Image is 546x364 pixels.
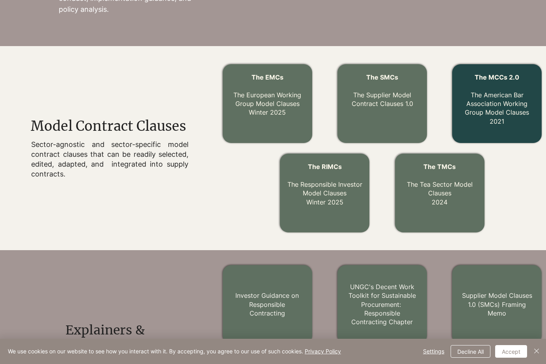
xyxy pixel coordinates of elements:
[233,73,301,117] a: The EMCs The European Working Group Model ClausesWinter 2025
[252,73,283,81] span: The EMCs
[465,73,529,125] a: The MCCs 2.0 The American Bar Association Working Group Model Clauses2021
[22,117,203,179] div: main content
[462,292,532,317] a: Supplier Model Clauses 1.0 (SMCs) Framing Memo
[423,163,456,171] span: The TMCs
[24,322,186,356] span: Explainers & Implementation Guidance
[532,346,541,356] img: Close
[352,91,413,108] a: The Supplier Model Contract Clauses 1.0
[348,283,416,326] a: UNGC's Decent Work Toolkit for Sustainable Procurement: Responsible Contracting Chapter
[366,73,398,81] a: The SMCs
[308,163,342,171] span: The RIMCs
[8,348,341,355] span: We use cookies on our website to see how you interact with it. By accepting, you agree to our use...
[31,118,186,134] span: Model Contract Clauses
[235,292,299,317] a: Investor Guidance on Responsible Contracting
[31,139,188,179] p: Sector-agnostic and sector-specific model contract clauses that can be readily selected, edited, ...
[407,163,473,206] a: The TMCs The Tea Sector Model Clauses2024
[475,73,519,81] span: The MCCs 2.0
[305,348,341,355] a: Privacy Policy
[451,345,490,358] button: Decline All
[495,345,527,358] button: Accept
[423,345,444,357] span: Settings
[287,163,362,206] a: The RIMCs The Responsible Investor Model ClausesWinter 2025
[532,345,541,358] button: Close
